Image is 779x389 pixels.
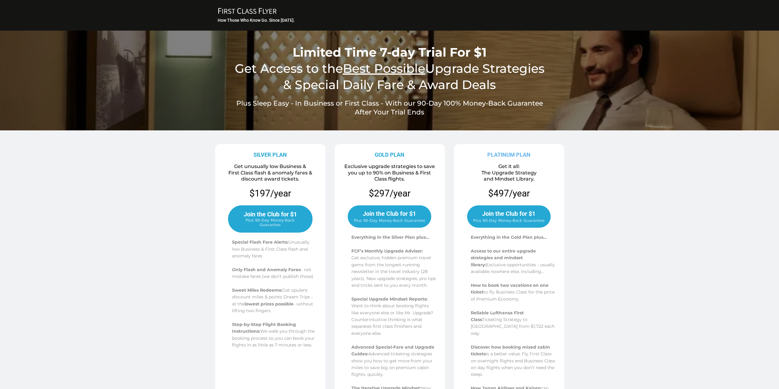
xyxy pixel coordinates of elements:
span: Get unusually low Business & [234,163,306,169]
span: Limited Time 7-day Trial For $1 [293,45,487,60]
h3: How Those Who Know Go. Since [DATE]. [218,17,563,23]
span: Plus 90-Day Money-Back Guarantee [473,218,545,223]
strong: GOLD PLAN [375,151,404,158]
span: Special Flash Fare Alerts: [232,239,288,245]
span: Get it all: [498,163,520,169]
span: Get exclusive, hidden premium travel gems from the longest-running newsletter in the travel indus... [351,255,436,288]
span: lowest prices possible [245,301,294,307]
span: Reliable Lufthansa First Class [471,310,524,322]
span: Get Access to the Upgrade Strategies [235,61,545,76]
strong: PLATINUM PLAN [487,151,530,158]
p: $297/year [369,187,410,199]
span: Unusually low Business & First Class flash and anomaly fares [232,239,309,259]
a: Join the Club for $1 Plus 90-Day Money-Back Guarantee [348,205,431,228]
span: Special Upgrade Mindset Reports: [351,296,428,302]
span: Plus Sleep Easy - In Business or First Class - With our 90-Day 100% Money-Back Guarantee [236,99,543,107]
span: Join the Club for $1 [363,210,416,217]
span: Want to think about booking flights like everyone else or like Mr. Upgrade?Counterintuitive think... [351,303,433,336]
span: Only Flash and Anomaly Fares [232,267,301,272]
span: Join the Club for $1 [244,211,297,218]
strong: SILVER PLAN [253,151,287,158]
span: Sweet Miles Redeems: [232,287,282,293]
span: Everything in the Gold Plan plus… [471,234,547,240]
span: Ticketing Strategy to [GEOGRAPHIC_DATA] from $1,722 each way [471,317,555,336]
span: We walk you through the booking process so you can book your flights in as little as 7 minutes or... [232,328,315,348]
p: $197/year [217,187,323,199]
span: to fly Business Class for the price of Premium Economy. [471,289,555,301]
span: Plus 90-Day Money-Back Guarantee [354,218,425,223]
span: and Mindset Library. [484,176,534,182]
span: How to book two vacations on one ticket [471,282,549,295]
span: & Special Daily Fare & Award Deals [283,77,496,92]
span: Plus 90-Day Money-Back Guarantee [235,218,306,227]
a: Join the Club for $1 Plus 90-Day Money-Back Guarantee [228,205,313,233]
span: Get opulent discount miles & points Dream Trips - at the [232,287,313,307]
span: Advanced Special-Fare and Upgrade Guides: [351,344,434,357]
span: Exclusive upgrade strategies to save you up to 90% on Business & First Class flights. [344,163,435,182]
span: Discover how booking mixed cabin tickets [471,344,550,357]
span: Join the Club for $1 [482,210,535,217]
span: The Upgrade Strategy [481,170,537,176]
a: Join the Club for $1 Plus 90-Day Money-Back Guarantee [467,205,551,228]
span: Advanced ticketing strategies show you how to get more from your miles to save big on premium cab... [351,351,433,377]
span: Access to our entire upgrade strategies and mindset library: [471,248,536,267]
p: $497/year [488,187,530,199]
span: After Your Trial Ends [355,108,424,116]
span: Step-by-Step Flight Booking Instructions: [232,322,296,334]
span: First Class flash & anomaly fares & discount award tickets. [228,170,312,182]
span: is a better value. Fly First Class on overnight flights and Business Class on day flights when yo... [471,351,555,377]
span: Exclusive opportunities - usually available nowhere else, including... [471,262,555,274]
span: Everything in the Silver Plan plus… [351,234,429,240]
u: Best Possible [343,61,425,76]
span: FCF’s Monthly Upgrade Advisor: [351,248,423,254]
